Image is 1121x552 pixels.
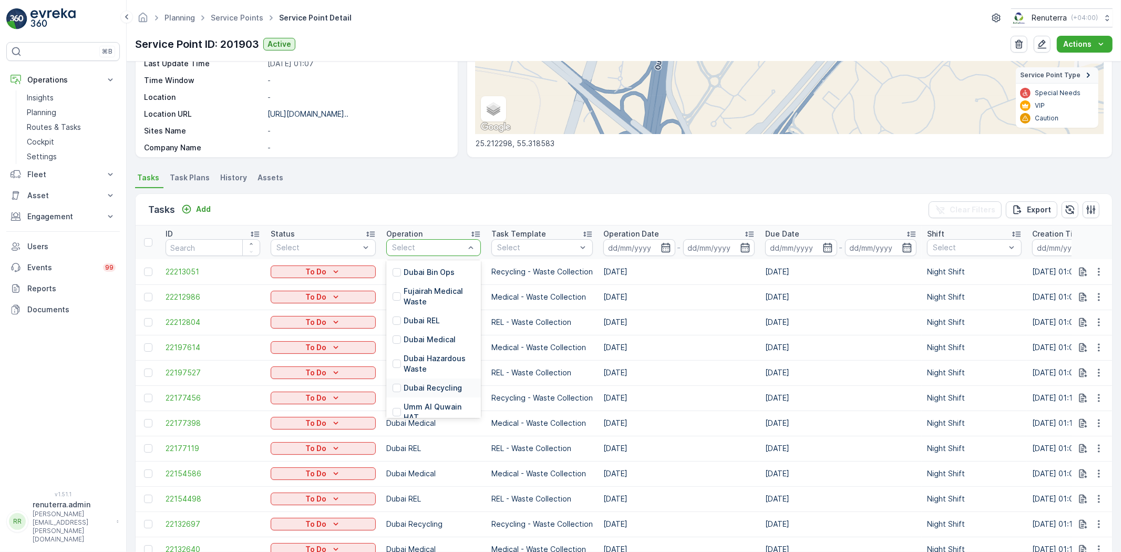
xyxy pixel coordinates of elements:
[760,259,922,284] td: [DATE]
[27,137,54,147] p: Cockpit
[1032,229,1084,239] p: Creation Time
[1063,39,1092,49] p: Actions
[166,367,260,378] span: 22197527
[144,318,152,326] div: Toggle Row Selected
[927,367,1022,378] p: Night Shift
[765,239,837,256] input: dd/mm/yyyy
[760,360,922,385] td: [DATE]
[166,443,260,454] a: 22177119
[482,97,505,120] a: Layers
[386,494,481,504] p: Dubai REL
[598,335,760,360] td: [DATE]
[677,241,681,254] p: -
[268,142,447,153] p: -
[271,291,376,303] button: To Do
[268,92,447,103] p: -
[305,418,326,428] p: To Do
[491,267,593,277] p: Recycling - Waste Collection
[404,315,440,326] p: Dubai REL
[603,239,675,256] input: dd/mm/yyyy
[268,58,447,69] p: [DATE] 01:07
[166,292,260,302] a: 22212986
[927,229,944,239] p: Shift
[33,499,111,510] p: renuterra.admin
[144,142,263,153] p: Company Name
[144,92,263,103] p: Location
[27,211,99,222] p: Engagement
[220,172,247,183] span: History
[6,164,120,185] button: Fleet
[1057,36,1113,53] button: Actions
[144,268,152,276] div: Toggle Row Selected
[404,334,456,345] p: Dubai Medical
[166,519,260,529] a: 22132697
[30,8,76,29] img: logo_light-DOdMpM7g.png
[1035,101,1045,110] p: VIP
[271,316,376,329] button: To Do
[765,229,799,239] p: Due Date
[148,202,175,217] p: Tasks
[1016,67,1098,84] summary: Service Point Type
[927,292,1022,302] p: Night Shift
[404,383,462,393] p: Dubai Recycling
[268,109,348,118] p: [URL][DOMAIN_NAME]..
[6,185,120,206] button: Asset
[305,519,326,529] p: To Do
[478,120,513,134] img: Google
[170,172,210,183] span: Task Plans
[1035,89,1081,97] p: Special Needs
[386,468,481,479] p: Dubai Medical
[760,436,922,461] td: [DATE]
[598,259,760,284] td: [DATE]
[305,367,326,378] p: To Do
[839,241,843,254] p: -
[404,402,475,423] p: Umm Al Quwain HAT
[386,418,481,428] p: Dubai Medical
[27,169,99,180] p: Fleet
[491,367,593,378] p: REL - Waste Collection
[263,38,295,50] button: Active
[305,393,326,403] p: To Do
[166,494,260,504] a: 22154498
[598,284,760,310] td: [DATE]
[23,105,120,120] a: Planning
[166,418,260,428] span: 22177398
[1035,114,1058,122] p: Caution
[491,317,593,328] p: REL - Waste Collection
[102,47,112,56] p: ⌘B
[211,13,263,22] a: Service Points
[271,265,376,278] button: To Do
[404,353,475,374] p: Dubai Hazardous Waste
[144,419,152,427] div: Toggle Row Selected
[271,467,376,480] button: To Do
[6,236,120,257] a: Users
[491,494,593,504] p: REL - Waste Collection
[144,109,263,119] p: Location URL
[271,518,376,530] button: To Do
[23,149,120,164] a: Settings
[491,292,593,302] p: Medical - Waste Collection
[598,461,760,486] td: [DATE]
[386,443,481,454] p: Dubai REL
[1032,239,1104,256] input: dd/mm/yyyy
[305,494,326,504] p: To Do
[27,93,54,103] p: Insights
[144,343,152,352] div: Toggle Row Selected
[927,342,1022,353] p: Night Shift
[497,242,577,253] p: Select
[166,393,260,403] span: 22177456
[1011,8,1113,27] button: Renuterra(+04:00)
[27,122,81,132] p: Routes & Tasks
[760,385,922,411] td: [DATE]
[760,284,922,310] td: [DATE]
[491,393,593,403] p: Recycling - Waste Collection
[166,342,260,353] a: 22197614
[144,520,152,528] div: Toggle Row Selected
[271,493,376,505] button: To Do
[927,494,1022,504] p: Night Shift
[760,335,922,360] td: [DATE]
[144,293,152,301] div: Toggle Row Selected
[760,461,922,486] td: [DATE]
[23,90,120,105] a: Insights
